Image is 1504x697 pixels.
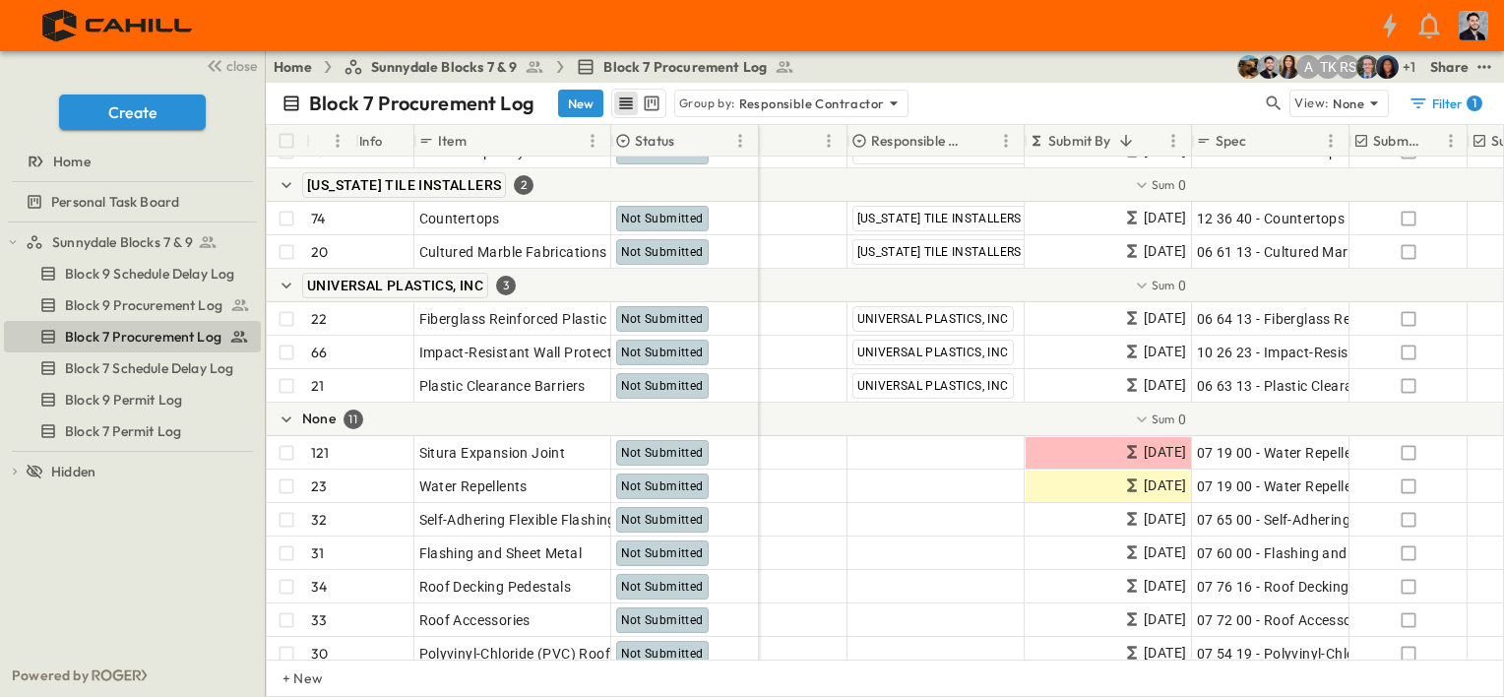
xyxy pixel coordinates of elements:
span: [DATE] [1144,374,1186,397]
span: [DATE] [1144,341,1186,363]
a: Home [4,148,257,175]
span: Not Submitted [621,312,704,326]
p: Sum [1152,176,1175,193]
span: Home [53,152,91,171]
p: 30 [311,644,328,664]
span: close [226,56,257,76]
a: Block 7 Procurement Log [4,323,257,350]
span: [DATE] [1144,441,1186,464]
span: Not Submitted [621,379,704,393]
div: 3 [496,276,516,295]
span: [DATE] [1144,207,1186,229]
span: 07 72 00 - Roof Accessories [1197,610,1376,630]
span: UNIVERSAL PLASTICS, INC [307,278,483,293]
p: Block 7 Procurement Log [309,90,534,117]
span: [DATE] [1144,508,1186,531]
p: 66 [311,343,327,362]
span: Plastic Clearance Barriers [419,376,586,396]
span: Sunnydale Blocks 7 & 9 [371,57,518,77]
span: 06 64 13 - Fiberglass Reinforced Plastic Panels [1197,309,1499,329]
span: [DATE] [1144,642,1186,665]
img: Olivia Khan (okhan@cahill-sf.com) [1375,55,1399,79]
p: None [302,409,336,428]
span: [DATE] [1144,307,1186,330]
span: [US_STATE] TILE INSTALLERS [857,245,1022,259]
button: Menu [728,129,752,153]
p: View: [1294,93,1329,114]
button: Sort [678,130,700,152]
button: Menu [1161,129,1185,153]
button: Menu [326,129,349,153]
p: 20 [311,242,328,262]
span: Not Submitted [621,479,704,493]
span: Not Submitted [621,245,704,259]
a: Home [274,57,312,77]
span: 07 54 19 - Polyvinyl-Chloride (PVC) Roofing [1197,644,1475,664]
span: Flashing and Sheet Metal [419,543,583,563]
button: Sort [1115,130,1137,152]
a: Block 7 Procurement Log [576,57,794,77]
a: Block 9 Procurement Log [4,291,257,319]
span: 0 [1178,276,1186,295]
p: 34 [311,577,327,597]
p: Submit By [1048,131,1111,151]
span: Block 9 Schedule Delay Log [65,264,234,284]
div: Teddy Khuong (tkhuong@guzmangc.com) [1316,55,1340,79]
p: 121 [311,443,330,463]
img: Anthony Vazquez (avazquez@cahill-sf.com) [1257,55,1281,79]
button: Filter1 [1401,90,1488,117]
span: UNIVERSAL PLASTICS, INC [857,379,1009,393]
a: Block 9 Permit Log [4,386,257,413]
span: BETTER WAY CONSTRUCTORS [857,145,1028,158]
a: Block 7 Schedule Delay Log [4,354,257,382]
span: Not Submitted [621,145,704,158]
div: Info [359,113,383,168]
span: Block 7 Procurement Log [603,57,767,77]
div: Block 7 Procurement Logtest [4,321,261,352]
span: [US_STATE] TILE INSTALLERS [307,177,501,193]
p: 33 [311,610,327,630]
p: + New [282,668,294,688]
span: Countertops [419,209,500,228]
p: 74 [311,209,325,228]
span: Not Submitted [621,613,704,627]
p: Status [635,131,674,151]
span: 10 26 23 - Impact-Resistant Wall Protection [1197,343,1477,362]
img: Rachel Villicana (rvillicana@cahill-sf.com) [1237,55,1261,79]
div: Block 9 Permit Logtest [4,384,261,415]
span: Not Submitted [621,647,704,661]
span: Not Submitted [621,446,704,460]
img: Kim Bowen (kbowen@cahill-sf.com) [1277,55,1300,79]
span: Impact-Resistant Wall Protection [419,343,633,362]
span: 07 19 00 - Water Repellents [1197,443,1373,463]
a: Block 7 Permit Log [4,417,257,445]
p: 32 [311,510,327,530]
span: [DATE] [1144,541,1186,564]
div: Raymond Shahabi (rshahabi@guzmangc.com) [1336,55,1359,79]
button: Menu [817,129,841,153]
p: Sum [1152,277,1175,293]
h6: 1 [1473,95,1476,111]
div: Block 7 Schedule Delay Logtest [4,352,261,384]
div: Anna Gomez (agomez@guzmangc.com) [1296,55,1320,79]
div: 11 [344,410,363,429]
p: 21 [311,376,324,396]
div: Block 9 Schedule Delay Logtest [4,258,261,289]
button: Menu [994,129,1018,153]
button: Menu [1319,129,1343,153]
p: + 1 [1403,57,1422,77]
span: Sunnydale Blocks 7 & 9 [52,232,193,252]
span: Cultured Marble Fabrications [419,242,607,262]
span: 12 36 40 - Countertops [1197,209,1346,228]
span: 06 61 13 - Cultured Marble Fabrications [1197,242,1453,262]
img: Jared Salin (jsalin@cahill-sf.com) [1355,55,1379,79]
button: New [558,90,603,117]
p: 23 [311,476,327,496]
p: None [1333,94,1364,113]
span: Roof Accessories [419,610,531,630]
span: Not Submitted [621,546,704,560]
span: Personal Task Board [51,192,179,212]
span: Block 7 Procurement Log [65,327,221,347]
a: Block 9 Schedule Delay Log [4,260,257,287]
button: Create [59,95,206,130]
